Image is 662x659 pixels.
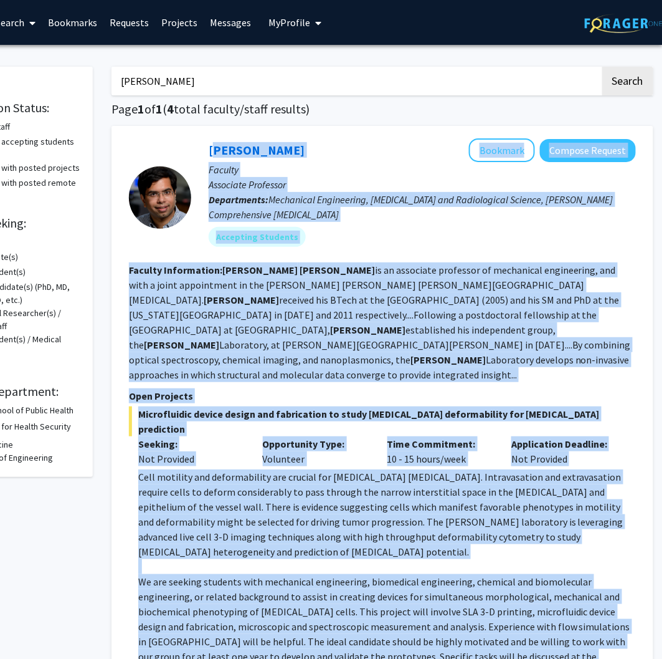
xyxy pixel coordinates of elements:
p: Open Projects [129,388,636,403]
a: Messages [204,1,258,44]
p: Opportunity Type: [263,436,369,451]
b: [PERSON_NAME] [300,264,375,276]
button: Compose Request to Ishan Barman [540,139,636,162]
input: Search Keywords [111,67,600,95]
b: Departments: [209,193,268,206]
p: Application Deadline: [511,436,617,451]
b: [PERSON_NAME] [222,264,298,276]
b: Faculty Information: [129,264,222,276]
p: Associate Professor [209,177,636,192]
a: Projects [156,1,204,44]
p: Seeking: [138,436,244,451]
div: Not Provided [502,436,627,466]
span: 1 [156,101,163,117]
h1: Page of ( total faculty/staff results) [111,102,653,117]
b: [PERSON_NAME] [144,339,219,351]
b: [PERSON_NAME] [330,324,405,336]
b: [PERSON_NAME] [410,354,486,366]
a: [PERSON_NAME] [209,142,305,158]
p: Time Commitment: [387,436,493,451]
iframe: Chat [9,603,53,650]
span: Mechanical Engineering, [MEDICAL_DATA] and Radiological Science, [PERSON_NAME] Comprehensive [MED... [209,193,613,221]
span: 4 [167,101,174,117]
b: [PERSON_NAME] [204,294,279,306]
div: Not Provided [138,451,244,466]
p: Faculty [209,162,636,177]
span: My Profile [269,16,311,29]
mat-chip: Accepting Students [209,227,306,247]
fg-read-more: is an associate professor of mechanical engineering, and with a joint appointment in the [PERSON_... [129,264,631,381]
a: Bookmarks [42,1,104,44]
div: Volunteer [253,436,378,466]
button: Search [602,67,653,95]
div: 10 - 15 hours/week [378,436,503,466]
p: Cell motility and deformability are crucial for [MEDICAL_DATA] [MEDICAL_DATA]. Intravasation and ... [138,469,636,559]
span: Microfluidic device design and fabrication to study [MEDICAL_DATA] deformability for [MEDICAL_DAT... [129,406,636,436]
span: 1 [138,101,144,117]
button: Add Ishan Barman to Bookmarks [469,138,535,162]
a: Requests [104,1,156,44]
